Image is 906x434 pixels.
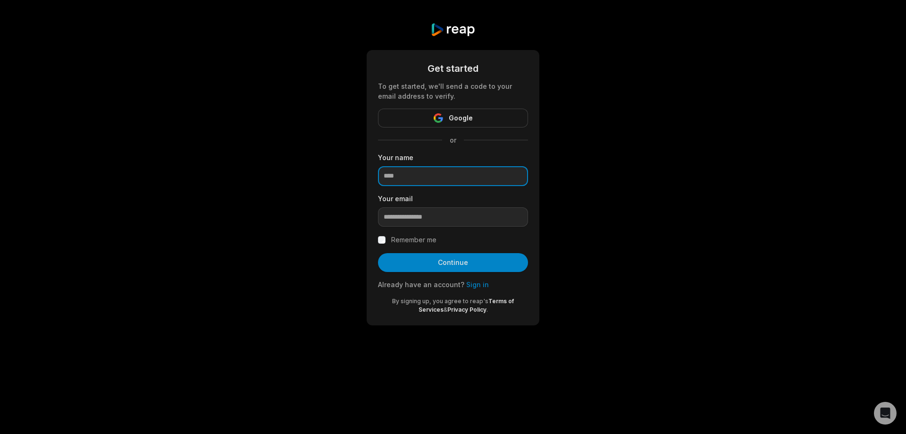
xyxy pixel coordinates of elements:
[378,153,528,162] label: Your name
[466,281,489,289] a: Sign in
[874,402,897,425] div: Open Intercom Messenger
[378,109,528,128] button: Google
[391,234,436,246] label: Remember me
[430,23,475,37] img: reap
[392,298,488,305] span: By signing up, you agree to reap's
[487,306,488,313] span: .
[442,135,464,145] span: or
[378,194,528,204] label: Your email
[449,112,473,124] span: Google
[378,81,528,101] div: To get started, we'll send a code to your email address to verify.
[378,253,528,272] button: Continue
[378,281,464,289] span: Already have an account?
[378,61,528,76] div: Get started
[444,306,447,313] span: &
[447,306,487,313] a: Privacy Policy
